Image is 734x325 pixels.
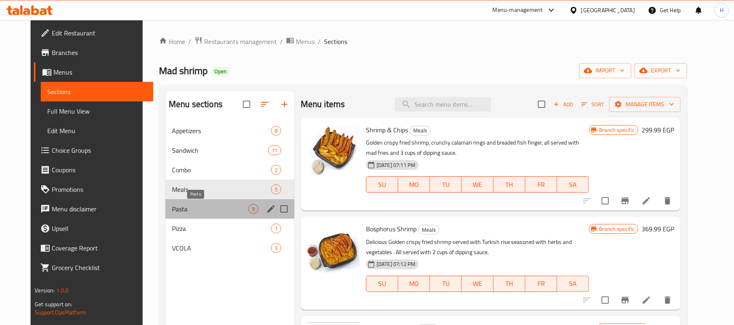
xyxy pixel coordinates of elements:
[271,127,281,135] span: 8
[238,96,255,113] span: Select all sections
[165,141,294,160] div: Sandwich11
[462,276,494,292] button: WE
[52,28,147,38] span: Edit Restaurant
[34,199,153,219] a: Menu disclaimer
[597,192,614,209] span: Select to update
[271,126,281,136] div: items
[211,67,230,77] div: Open
[560,179,586,191] span: SA
[56,285,68,296] span: 1.0.0
[370,278,395,290] span: SU
[52,224,147,233] span: Upsell
[34,160,153,180] a: Coupons
[271,224,281,233] div: items
[497,179,522,191] span: TH
[172,243,271,253] span: VCOLA
[34,43,153,62] a: Branches
[616,99,674,110] span: Manage items
[271,165,281,175] div: items
[268,145,281,155] div: items
[172,165,271,175] span: Combo
[550,98,576,111] span: Add item
[615,191,635,211] button: Branch-specific-item
[596,126,638,134] span: Branch specific
[641,124,674,136] h6: 299.99 EGP
[586,66,625,76] span: import
[525,176,557,193] button: FR
[373,161,419,169] span: [DATE] 07:11 PM
[34,23,153,43] a: Edit Restaurant
[165,199,294,219] div: Pasta9edit
[307,124,359,176] img: Shrimp & Chips
[296,37,315,46] span: Menus
[533,96,550,113] span: Select section
[34,219,153,238] a: Upsell
[271,166,281,174] span: 2
[165,118,294,261] nav: Menu sections
[324,37,347,46] span: Sections
[410,126,431,136] div: Meals
[525,276,557,292] button: FR
[529,179,554,191] span: FR
[172,184,271,194] div: Meals
[172,204,248,214] span: Pasta
[271,225,281,233] span: 1
[366,276,398,292] button: SU
[41,101,153,121] a: Full Menu View
[550,98,576,111] button: Add
[194,36,277,47] a: Restaurants management
[159,36,687,47] nav: breadcrumb
[165,160,294,180] div: Combo2
[494,176,525,193] button: TH
[641,66,681,76] span: export
[658,290,677,310] button: delete
[410,126,430,135] span: Meals
[47,106,147,116] span: Full Menu View
[280,37,283,46] li: /
[35,307,86,318] a: Support.OpsPlatform
[529,278,554,290] span: FR
[34,62,153,82] a: Menus
[301,98,345,110] h2: Menu items
[373,260,419,268] span: [DATE] 07:12 PM
[169,98,223,110] h2: Menu sections
[172,126,271,136] span: Appetizers
[401,179,427,191] span: MO
[658,191,677,211] button: delete
[494,276,525,292] button: TH
[271,186,281,193] span: 5
[172,224,271,233] span: Pizza
[615,290,635,310] button: Branch-specific-item
[307,223,359,275] img: Bosphorus Shrimp
[34,180,153,199] a: Promotions
[581,6,635,15] div: [GEOGRAPHIC_DATA]
[433,278,458,290] span: TU
[366,124,408,136] span: Shrimp & Chips
[579,63,631,78] button: import
[53,67,147,77] span: Menus
[641,295,651,305] a: Edit menu item
[172,145,268,155] span: Sandwich
[286,36,315,47] a: Menus
[720,6,723,15] span: H
[41,82,153,101] a: Sections
[430,276,462,292] button: TU
[35,299,72,310] span: Get support on:
[597,292,614,309] span: Select to update
[34,258,153,277] a: Grocery Checklist
[165,238,294,258] div: VCOLA3
[52,165,147,175] span: Coupons
[275,94,294,114] button: Add section
[35,285,55,296] span: Version:
[557,276,589,292] button: SA
[211,68,230,75] span: Open
[557,176,589,193] button: SA
[419,225,439,235] span: Meals
[576,98,609,111] span: Sort items
[398,276,430,292] button: MO
[560,278,586,290] span: SA
[318,37,321,46] li: /
[398,176,430,193] button: MO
